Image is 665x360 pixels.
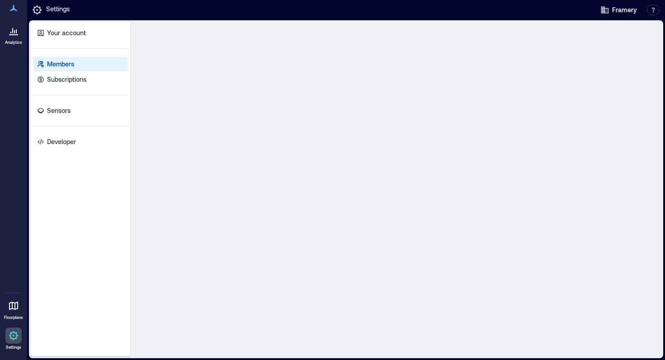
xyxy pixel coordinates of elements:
p: Analytics [5,40,22,45]
p: Settings [6,345,21,350]
p: Floorplans [4,315,23,320]
p: Your account [47,28,86,37]
p: Members [47,60,74,69]
a: Settings [3,325,24,353]
button: Framery [598,3,640,17]
p: Developer [47,137,76,146]
span: Framery [612,5,637,14]
p: Sensors [47,106,71,115]
a: Your account [33,26,128,40]
p: Subscriptions [47,75,86,84]
a: Floorplans [1,295,26,323]
p: Settings [46,5,70,15]
a: Subscriptions [33,72,128,87]
a: Analytics [2,20,25,48]
a: Developer [33,135,128,149]
a: Sensors [33,103,128,118]
a: Members [33,57,128,71]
